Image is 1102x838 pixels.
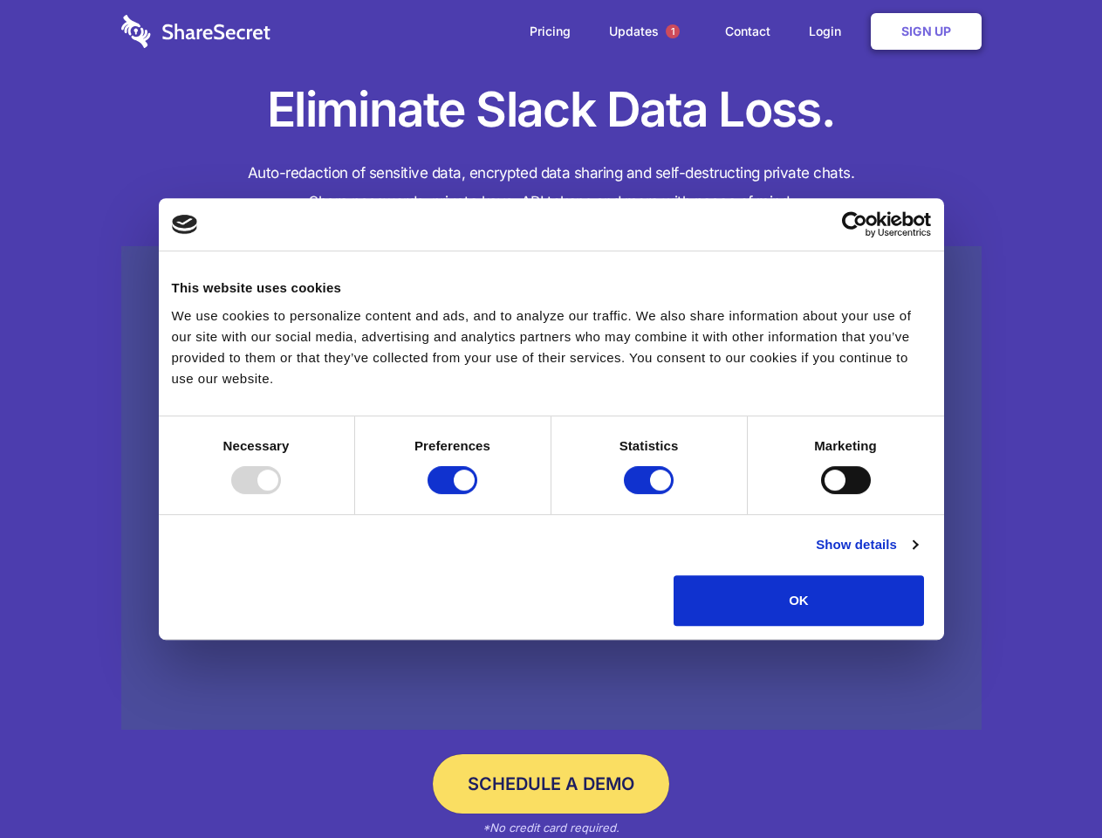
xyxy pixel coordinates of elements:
strong: Preferences [414,438,490,453]
img: logo-wordmark-white-trans-d4663122ce5f474addd5e946df7df03e33cb6a1c49d2221995e7729f52c070b2.svg [121,15,270,48]
h1: Eliminate Slack Data Loss. [121,79,982,141]
a: Usercentrics Cookiebot - opens in a new window [778,211,931,237]
a: Wistia video thumbnail [121,246,982,731]
a: Login [791,4,867,58]
h4: Auto-redaction of sensitive data, encrypted data sharing and self-destructing private chats. Shar... [121,159,982,216]
div: We use cookies to personalize content and ads, and to analyze our traffic. We also share informat... [172,306,931,389]
strong: Marketing [814,438,877,453]
em: *No credit card required. [483,821,619,835]
a: Contact [708,4,788,58]
a: Sign Up [871,13,982,50]
span: 1 [666,24,680,38]
a: Show details [816,534,917,555]
strong: Necessary [223,438,290,453]
strong: Statistics [619,438,679,453]
div: This website uses cookies [172,278,931,299]
button: OK [674,575,924,626]
img: logo [172,215,198,234]
a: Pricing [512,4,588,58]
a: Schedule a Demo [433,754,669,814]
